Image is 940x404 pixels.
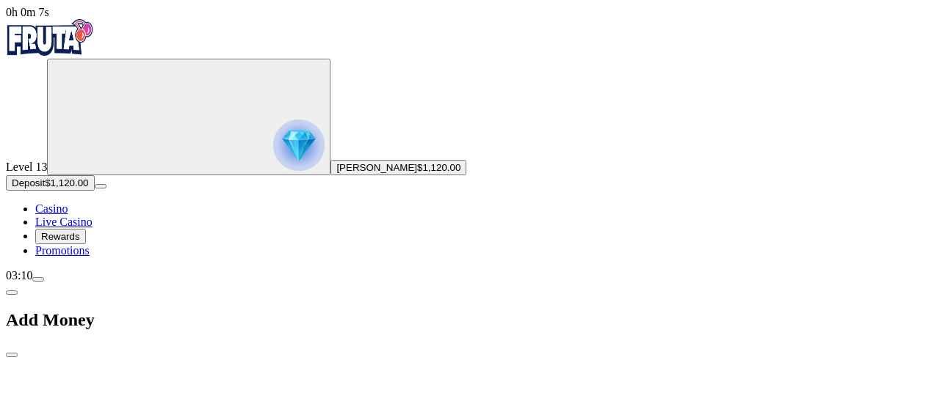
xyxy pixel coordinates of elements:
[6,290,18,295] button: chevron-left icon
[35,202,68,215] a: Casino
[417,162,460,173] span: $1,120.00
[6,45,94,58] a: Fruta
[95,184,106,188] button: menu
[6,269,32,282] span: 03:10
[35,229,86,244] button: Rewards
[6,19,934,257] nav: Primary
[6,19,94,56] img: Fruta
[273,120,325,171] img: reward progress
[47,59,330,175] button: reward progress
[6,310,934,330] h2: Add Money
[6,202,934,257] nav: Main menu
[330,160,466,175] button: [PERSON_NAME]$1,120.00
[35,216,93,228] a: Live Casino
[6,6,49,18] span: user session time
[35,244,90,257] a: Promotions
[12,177,45,188] span: Deposit
[41,231,80,242] span: Rewards
[336,162,417,173] span: [PERSON_NAME]
[32,277,44,282] button: menu
[6,353,18,357] button: close
[6,161,47,173] span: Level 13
[6,175,95,191] button: Depositplus icon$1,120.00
[45,177,88,188] span: $1,120.00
